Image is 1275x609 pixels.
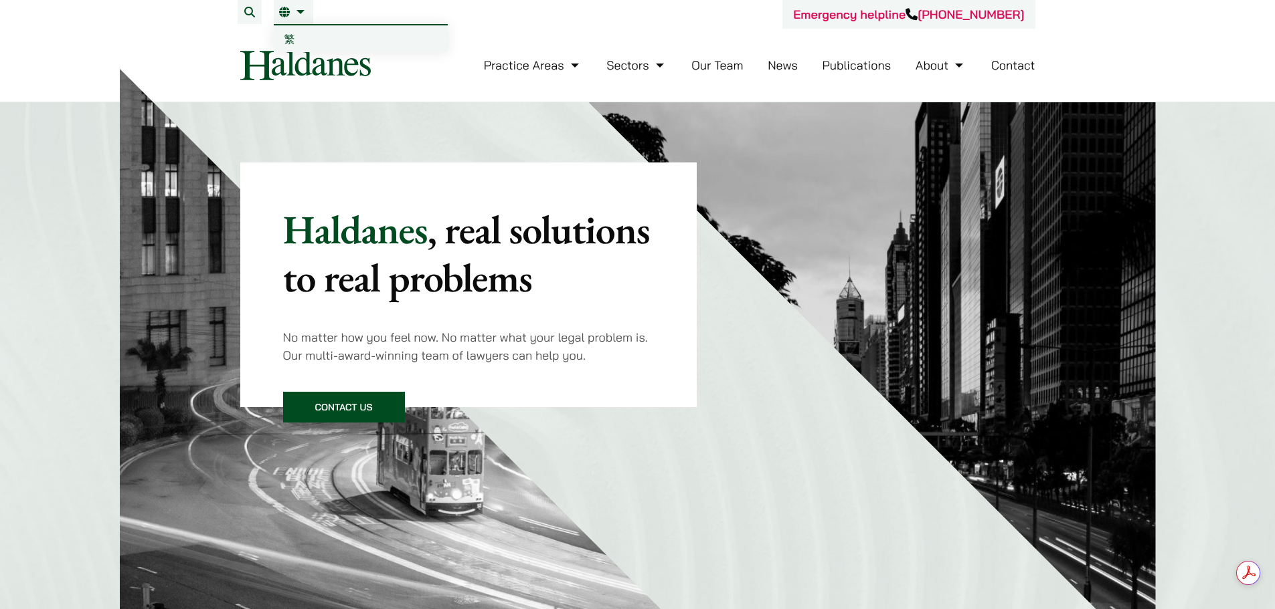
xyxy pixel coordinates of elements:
a: Contact [991,57,1035,73]
p: Haldanes [283,205,655,301]
a: Sectors [606,57,667,73]
mark: , real solutions to real problems [283,203,650,303]
a: EN [279,7,308,17]
a: News [768,57,798,73]
a: Publications [823,57,891,73]
span: 繁 [284,32,295,45]
img: Logo of Haldanes [240,50,371,80]
a: About [916,57,966,73]
a: Practice Areas [484,57,582,73]
a: Switch to 繁 [274,25,448,52]
a: Contact Us [283,392,405,422]
a: Emergency helpline[PHONE_NUMBER] [793,7,1024,22]
a: Our Team [691,57,743,73]
p: No matter how you feel now. No matter what your legal problem is. Our multi-award-winning team of... [283,328,655,364]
